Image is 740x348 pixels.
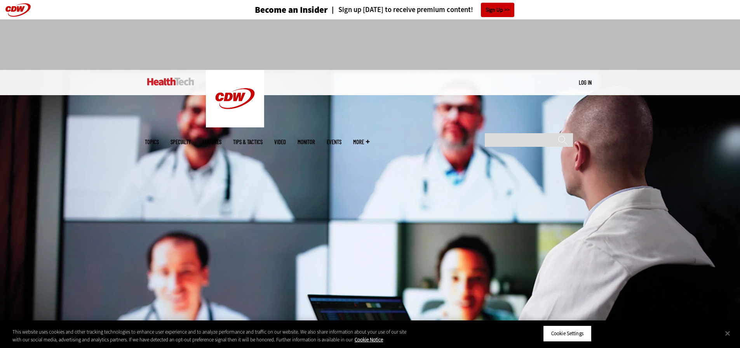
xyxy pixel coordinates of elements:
a: Features [202,139,221,145]
span: More [353,139,369,145]
div: User menu [579,78,592,87]
h3: Become an Insider [255,5,328,14]
a: Sign Up [481,3,514,17]
img: Home [206,70,264,127]
iframe: advertisement [229,27,512,62]
span: Topics [145,139,159,145]
button: Close [719,325,736,342]
a: CDW [206,121,264,129]
a: Sign up [DATE] to receive premium content! [328,6,473,14]
a: Events [327,139,341,145]
button: Cookie Settings [543,325,592,342]
a: Video [274,139,286,145]
span: Specialty [171,139,191,145]
div: This website uses cookies and other tracking technologies to enhance user experience and to analy... [12,328,407,343]
a: More information about your privacy [355,336,383,343]
a: Log in [579,79,592,86]
a: Become an Insider [226,5,328,14]
a: MonITor [298,139,315,145]
a: Tips & Tactics [233,139,263,145]
img: Home [147,78,194,85]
